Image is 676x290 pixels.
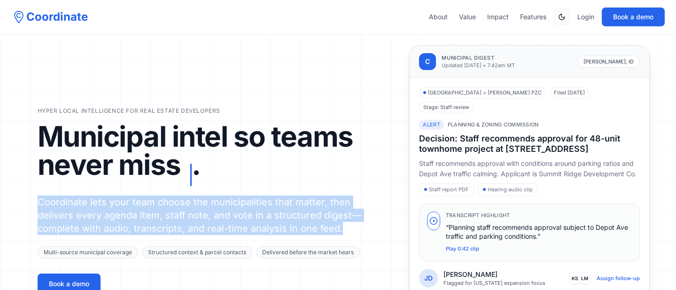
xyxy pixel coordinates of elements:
[446,223,632,241] p: “Planning staff recommends approval subject to Depot Ave traffic and parking conditions.”
[554,9,570,25] button: Switch to dark mode
[597,274,640,282] button: Assign follow-up
[11,9,26,24] img: Coordinate
[442,54,515,62] p: Municipal digest
[577,55,640,68] span: [PERSON_NAME], ID
[38,122,362,186] h1: Municipal intel so teams never miss .
[446,212,632,219] p: Transcript highlight
[256,246,360,259] span: Delivered before the market hears
[38,196,362,235] p: Coordinate lets your team choose the municipalities that matter, then delivers every agenda item,...
[429,12,448,22] a: About
[520,12,546,22] a: Features
[446,245,479,253] button: Play 0:42 clip
[419,158,640,180] p: Staff recommends approval with conditions around parking ratios and Depot Ave traffic calming. Ap...
[478,183,538,196] span: Hearing audio clip
[26,9,88,24] span: Coordinate
[419,269,438,288] div: JD
[419,87,546,98] span: [GEOGRAPHIC_DATA] > [PERSON_NAME] PZC
[550,87,589,98] span: Filed [DATE]
[568,272,582,285] span: KS
[577,12,594,22] a: Login
[443,279,545,287] p: Flagged for [US_STATE] expansion focus
[419,183,474,196] span: Staff report PDF
[419,120,443,130] span: Alert
[419,102,474,113] span: Stage: Staff review
[38,246,138,259] span: Multi-source municipal coverage
[487,12,509,22] a: Impact
[459,12,476,22] a: Value
[11,9,88,24] a: Coordinate
[448,121,539,129] span: Planning & Zoning Commission
[578,272,591,285] span: LM
[442,62,515,70] p: Updated [DATE] • 7:42am MT
[142,246,252,259] span: Structured context & parcel contacts
[419,133,640,155] h3: Decision: Staff recommends approval for 48-unit townhome project at [STREET_ADDRESS]
[602,8,665,26] button: Book a demo
[443,270,545,279] p: [PERSON_NAME]
[38,107,362,115] p: Hyper local intelligence for real estate developers
[419,53,436,70] div: C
